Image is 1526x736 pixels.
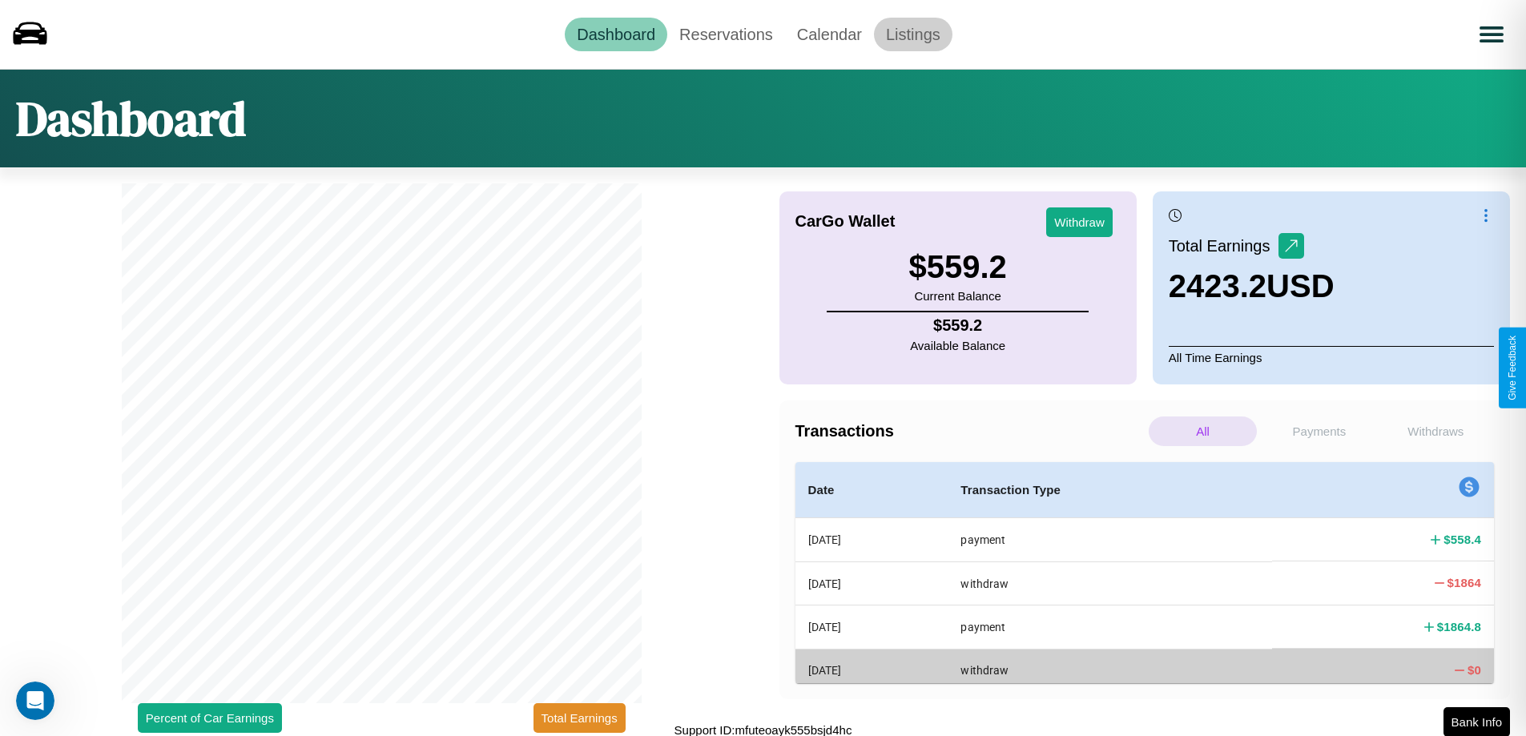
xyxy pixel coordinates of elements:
[948,605,1272,649] th: payment
[795,518,948,562] th: [DATE]
[948,649,1272,691] th: withdraw
[795,649,948,691] th: [DATE]
[1169,346,1494,368] p: All Time Earnings
[795,605,948,649] th: [DATE]
[1437,618,1481,635] h4: $ 1864.8
[1382,416,1490,446] p: Withdraws
[785,18,874,51] a: Calendar
[1443,531,1481,548] h4: $ 558.4
[910,335,1005,356] p: Available Balance
[16,86,246,151] h1: Dashboard
[808,481,936,500] h4: Date
[874,18,952,51] a: Listings
[795,212,896,231] h4: CarGo Wallet
[948,518,1272,562] th: payment
[948,561,1272,605] th: withdraw
[908,249,1006,285] h3: $ 559.2
[16,682,54,720] iframe: Intercom live chat
[795,422,1145,440] h4: Transactions
[667,18,785,51] a: Reservations
[533,703,626,733] button: Total Earnings
[1169,231,1278,260] p: Total Earnings
[565,18,667,51] a: Dashboard
[795,462,1495,692] table: simple table
[1046,207,1113,237] button: Withdraw
[1265,416,1373,446] p: Payments
[1447,574,1481,591] h4: $ 1864
[1469,12,1514,57] button: Open menu
[795,561,948,605] th: [DATE]
[960,481,1259,500] h4: Transaction Type
[1507,336,1518,400] div: Give Feedback
[1468,662,1481,678] h4: $ 0
[908,285,1006,307] p: Current Balance
[910,316,1005,335] h4: $ 559.2
[1169,268,1335,304] h3: 2423.2 USD
[138,703,282,733] button: Percent of Car Earnings
[1149,416,1257,446] p: All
